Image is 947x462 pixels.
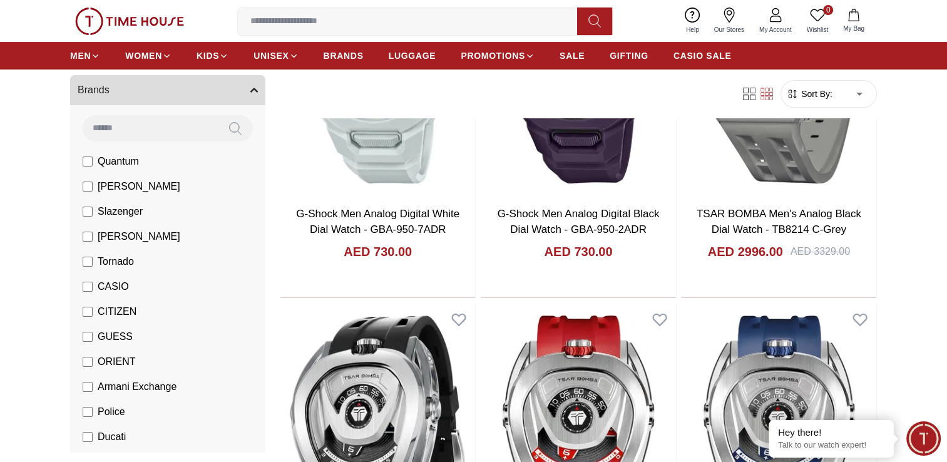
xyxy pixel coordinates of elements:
[98,204,143,219] span: Slazenger
[83,357,93,367] input: ORIENT
[802,25,833,34] span: Wishlist
[681,25,704,34] span: Help
[253,49,289,62] span: UNISEX
[461,44,535,67] a: PROMOTIONS
[83,207,93,217] input: Slazenger
[838,24,869,33] span: My Bag
[98,229,180,244] span: [PERSON_NAME]
[83,307,93,317] input: CITIZEN
[754,25,797,34] span: My Account
[560,44,585,67] a: SALE
[98,179,180,194] span: [PERSON_NAME]
[83,257,93,267] input: Tornado
[70,49,91,62] span: MEN
[324,49,364,62] span: BRANDS
[610,44,648,67] a: GIFTING
[707,5,752,37] a: Our Stores
[83,232,93,242] input: [PERSON_NAME]
[389,49,436,62] span: LUGGAGE
[83,432,93,442] input: Ducati
[98,354,135,369] span: ORIENT
[461,49,525,62] span: PROMOTIONS
[823,5,833,15] span: 0
[678,5,707,37] a: Help
[98,329,133,344] span: GUESS
[324,44,364,67] a: BRANDS
[389,44,436,67] a: LUGGAGE
[708,243,783,260] h4: AED 2996.00
[83,282,93,292] input: CASIO
[98,279,129,294] span: CASIO
[610,49,648,62] span: GIFTING
[125,49,162,62] span: WOMEN
[75,8,184,35] img: ...
[296,208,459,236] a: G-Shock Men Analog Digital White Dial Watch - GBA-950-7ADR
[98,304,136,319] span: CITIZEN
[125,44,171,67] a: WOMEN
[98,404,125,419] span: Police
[344,243,412,260] h4: AED 730.00
[545,243,613,260] h4: AED 730.00
[197,49,219,62] span: KIDS
[70,75,265,105] button: Brands
[799,5,836,37] a: 0Wishlist
[197,44,228,67] a: KIDS
[98,429,126,444] span: Ducati
[778,440,884,451] p: Talk to our watch expert!
[98,154,139,169] span: Quantum
[98,254,134,269] span: Tornado
[83,407,93,417] input: Police
[799,88,832,100] span: Sort By:
[673,44,732,67] a: CASIO SALE
[836,6,872,36] button: My Bag
[98,379,177,394] span: Armani Exchange
[83,157,93,167] input: Quantum
[709,25,749,34] span: Our Stores
[78,83,110,98] span: Brands
[83,182,93,192] input: [PERSON_NAME]
[83,332,93,342] input: GUESS
[791,244,850,259] div: AED 3329.00
[498,208,660,236] a: G-Shock Men Analog Digital Black Dial Watch - GBA-950-2ADR
[253,44,298,67] a: UNISEX
[560,49,585,62] span: SALE
[778,426,884,439] div: Hey there!
[906,421,941,456] div: Chat Widget
[786,88,832,100] button: Sort By:
[70,44,100,67] a: MEN
[673,49,732,62] span: CASIO SALE
[697,208,861,236] a: TSAR BOMBA Men's Analog Black Dial Watch - TB8214 C-Grey
[83,382,93,392] input: Armani Exchange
